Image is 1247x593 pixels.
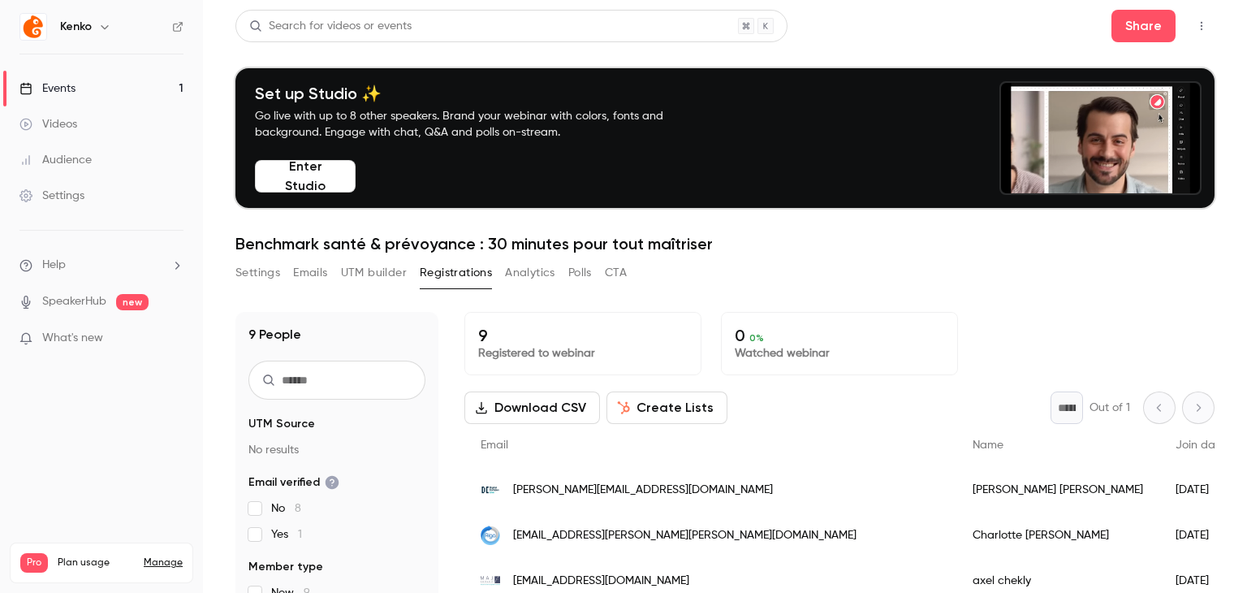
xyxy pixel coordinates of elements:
button: Enter Studio [255,160,356,193]
button: Analytics [505,260,555,286]
div: Search for videos or events [249,18,412,35]
div: Charlotte [PERSON_NAME] [956,513,1159,558]
img: aiga.fr [481,526,500,545]
span: new [116,294,149,310]
div: Settings [19,188,84,204]
span: What's new [42,330,103,347]
span: [EMAIL_ADDRESS][PERSON_NAME][PERSON_NAME][DOMAIN_NAME] [513,527,857,544]
a: SpeakerHub [42,293,106,310]
img: live.fr [481,480,500,500]
button: Polls [568,260,592,286]
span: 0 % [749,332,764,344]
div: Events [19,80,76,97]
p: Registered to webinar [478,345,688,361]
span: [PERSON_NAME][EMAIL_ADDRESS][DOMAIN_NAME] [513,482,773,499]
span: Help [42,257,66,274]
span: 8 [295,503,301,514]
h4: Set up Studio ✨ [255,84,701,103]
iframe: Noticeable Trigger [164,331,183,346]
div: Audience [19,152,92,168]
span: Email verified [248,474,339,491]
div: Videos [19,116,77,132]
li: help-dropdown-opener [19,257,183,274]
h1: 9 People [248,325,301,344]
p: Go live with up to 8 other speakers. Brand your webinar with colors, fonts and background. Engage... [255,108,701,141]
span: Email [481,439,508,451]
p: Watched webinar [735,345,944,361]
h6: Kenko [60,19,92,35]
button: Share [1111,10,1176,42]
button: UTM builder [341,260,407,286]
span: Join date [1176,439,1226,451]
button: Registrations [420,260,492,286]
p: No results [248,442,425,458]
div: [PERSON_NAME] [PERSON_NAME] [956,467,1159,513]
button: Settings [235,260,280,286]
button: Emails [293,260,327,286]
img: majconseil.fr [481,571,500,591]
span: Plan usage [58,556,134,569]
img: Kenko [20,14,46,40]
span: Member type [248,559,323,575]
div: [DATE] [1159,467,1242,513]
div: [DATE] [1159,513,1242,558]
span: Pro [20,553,48,573]
button: Create Lists [606,392,727,424]
span: 1 [298,529,302,540]
span: [EMAIL_ADDRESS][DOMAIN_NAME] [513,573,689,590]
span: Name [973,439,1003,451]
button: Download CSV [464,392,600,424]
span: No [271,500,301,517]
span: Yes [271,526,302,543]
p: Out of 1 [1090,400,1130,416]
p: 9 [478,326,688,345]
span: UTM Source [248,416,315,432]
a: Manage [144,556,183,569]
button: CTA [605,260,627,286]
p: 0 [735,326,944,345]
h1: Benchmark santé & prévoyance : 30 minutes pour tout maîtriser [235,234,1215,253]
